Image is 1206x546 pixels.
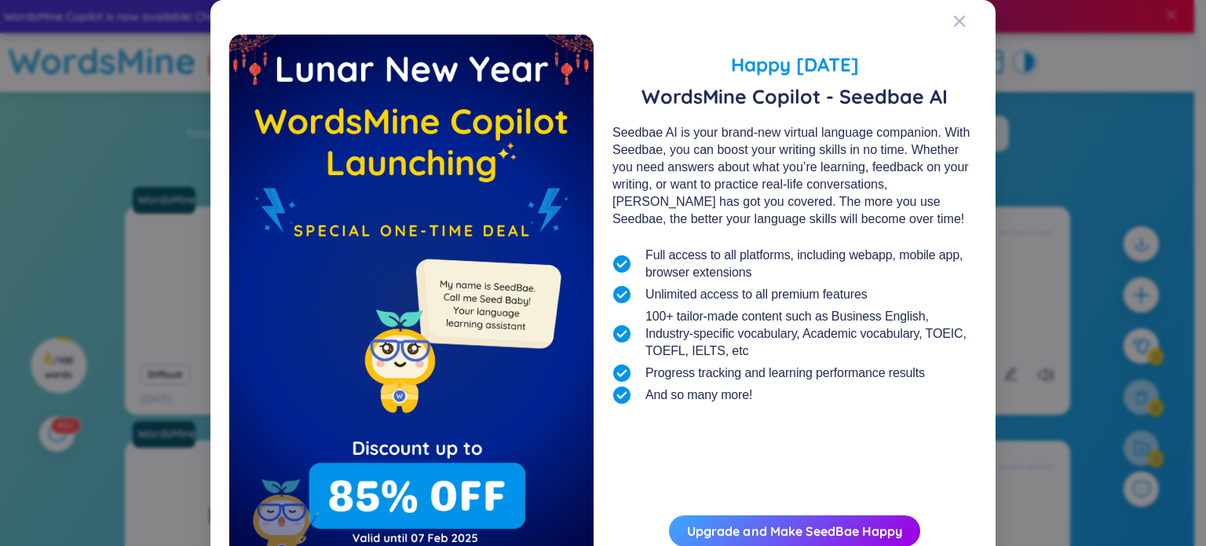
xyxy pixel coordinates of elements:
[612,50,977,79] span: Happy [DATE]
[408,227,565,383] img: minionSeedbaeMessage.35ffe99e.png
[645,247,977,281] span: Full access to all platforms, including webapp, mobile app, browser extensions
[645,286,868,303] span: Unlimited access to all premium features
[612,124,977,228] div: Seedbae AI is your brand-new virtual language companion. With Seedbae, you can boost your writing...
[645,387,752,404] span: And so many more!
[645,365,925,382] span: Progress tracking and learning performance results
[645,308,977,360] span: 100+ tailor-made content such as Business English, Industry-specific vocabulary, Academic vocabul...
[687,523,902,539] a: Upgrade and Make SeedBae Happy
[612,85,977,108] span: WordsMine Copilot - Seedbae AI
